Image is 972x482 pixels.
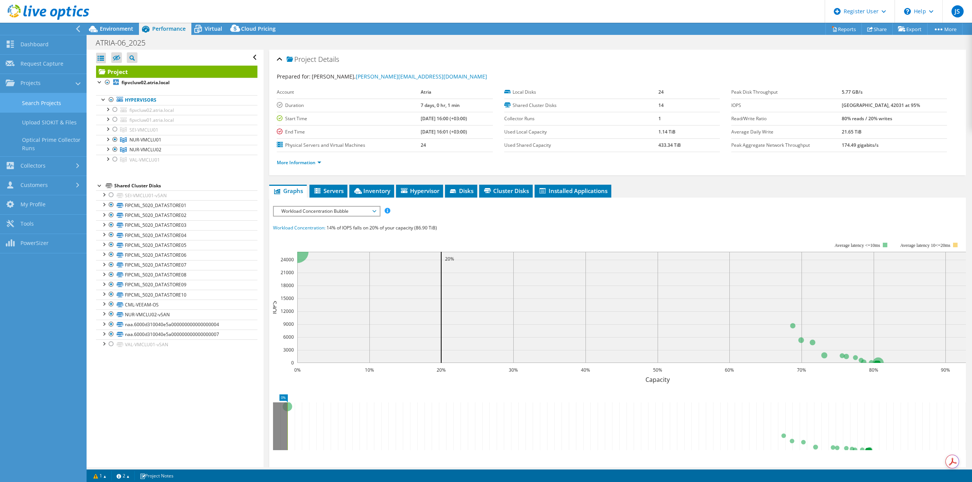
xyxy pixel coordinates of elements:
[281,282,294,289] text: 18000
[96,78,257,88] a: fipvcluw02.atria.local
[114,181,257,190] div: Shared Cluster Disks
[538,187,607,195] span: Installed Applications
[96,115,257,125] a: fipvcluw01.atria.local
[92,39,157,47] h1: ATRIA-06_2025
[277,115,420,122] label: Start Time
[96,155,257,165] a: VAL-VMCLU01
[797,367,806,373] text: 70%
[356,73,487,80] a: [PERSON_NAME][EMAIL_ADDRESS][DOMAIN_NAME]
[421,142,426,148] b: 24
[281,295,294,301] text: 15000
[825,23,862,35] a: Reports
[281,256,294,263] text: 24000
[731,115,842,122] label: Read/Write Ratio
[869,367,878,373] text: 80%
[421,102,460,108] b: 7 days, 0 hr, 1 min
[504,102,658,109] label: Shared Cluster Disks
[205,25,222,32] span: Virtual
[241,25,276,32] span: Cloud Pricing
[281,308,294,314] text: 12000
[96,95,257,105] a: Hypervisors
[134,471,179,480] a: Project Notes
[152,25,186,32] span: Performance
[96,200,257,210] a: FIPCML_5020_DATASTORE01
[504,88,658,96] label: Local Disks
[581,367,590,373] text: 40%
[129,107,174,113] span: fipvcluw02.atria.local
[725,367,734,373] text: 60%
[100,25,133,32] span: Environment
[96,339,257,349] a: VAL-VMCLU01-vSAN
[731,128,842,136] label: Average Daily Write
[927,23,963,35] a: More
[291,360,294,366] text: 0
[96,135,257,145] a: NUR-VMCLU01
[504,115,658,122] label: Collector Runs
[96,270,257,280] a: FIPCML_5020_DATASTORE08
[129,127,158,133] span: SEI-VMCLU01
[96,330,257,339] a: naa.6000d310040e5a000000000000000007
[449,187,473,195] span: Disks
[892,23,928,35] a: Export
[283,334,294,340] text: 6000
[277,128,420,136] label: End Time
[313,187,344,195] span: Servers
[904,8,911,15] svg: \n
[277,102,420,109] label: Duration
[96,66,257,78] a: Project
[96,240,257,250] a: FIPCML_5020_DATASTORE05
[900,243,950,248] tspan: Average latency 10<=20ms
[731,102,842,109] label: IOPS
[327,225,437,231] span: 14% of IOPS falls on 20% of your capacity (86.90 TiB)
[400,187,439,195] span: Hypervisor
[277,88,420,96] label: Account
[129,157,160,163] span: VAL-VMCLU01
[318,55,339,64] span: Details
[88,471,112,480] a: 1
[121,79,170,86] b: fipvcluw02.atria.local
[287,56,316,63] span: Project
[96,145,257,155] a: NUR-VMCLU02
[842,129,862,135] b: 21.65 TiB
[509,367,518,373] text: 30%
[862,23,893,35] a: Share
[96,250,257,260] a: FIPCML_5020_DATASTORE06
[278,207,375,216] span: Workload Concentration Bubble
[96,300,257,309] a: CML-VEEAM-OS
[273,187,303,195] span: Graphs
[842,102,920,108] b: [GEOGRAPHIC_DATA], 42031 at 95%
[277,159,321,166] a: More Information
[96,230,257,240] a: FIPCML_5020_DATASTORE04
[96,220,257,230] a: FIPCML_5020_DATASTORE03
[842,89,863,95] b: 5.77 GB/s
[281,269,294,276] text: 21000
[731,88,842,96] label: Peak Disk Throughput
[504,141,658,149] label: Used Shared Capacity
[294,367,301,373] text: 0%
[96,125,257,135] a: SEI-VMCLU01
[445,256,454,262] text: 20%
[96,260,257,270] a: FIPCML_5020_DATASTORE07
[273,225,325,231] span: Workload Concentration:
[658,129,675,135] b: 1.14 TiB
[96,190,257,200] a: SEI-VMCLU01-vSAN
[283,321,294,327] text: 9000
[96,210,257,220] a: FIPCML_5020_DATASTORE02
[658,102,664,108] b: 14
[437,367,446,373] text: 20%
[111,471,135,480] a: 2
[96,280,257,290] a: FIPCML_5020_DATASTORE09
[951,5,964,17] span: JS
[941,367,950,373] text: 90%
[353,187,390,195] span: Inventory
[129,137,161,143] span: NUR-VMCLU01
[483,187,529,195] span: Cluster Disks
[835,243,880,248] tspan: Average latency <=10ms
[658,142,681,148] b: 433.34 TiB
[277,73,311,80] label: Prepared for:
[96,309,257,319] a: NUR-VMCLU02-vSAN
[842,142,879,148] b: 174.49 gigabits/s
[96,290,257,300] a: FIPCML_5020_DATASTORE10
[365,367,374,373] text: 10%
[270,301,278,314] text: IOPS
